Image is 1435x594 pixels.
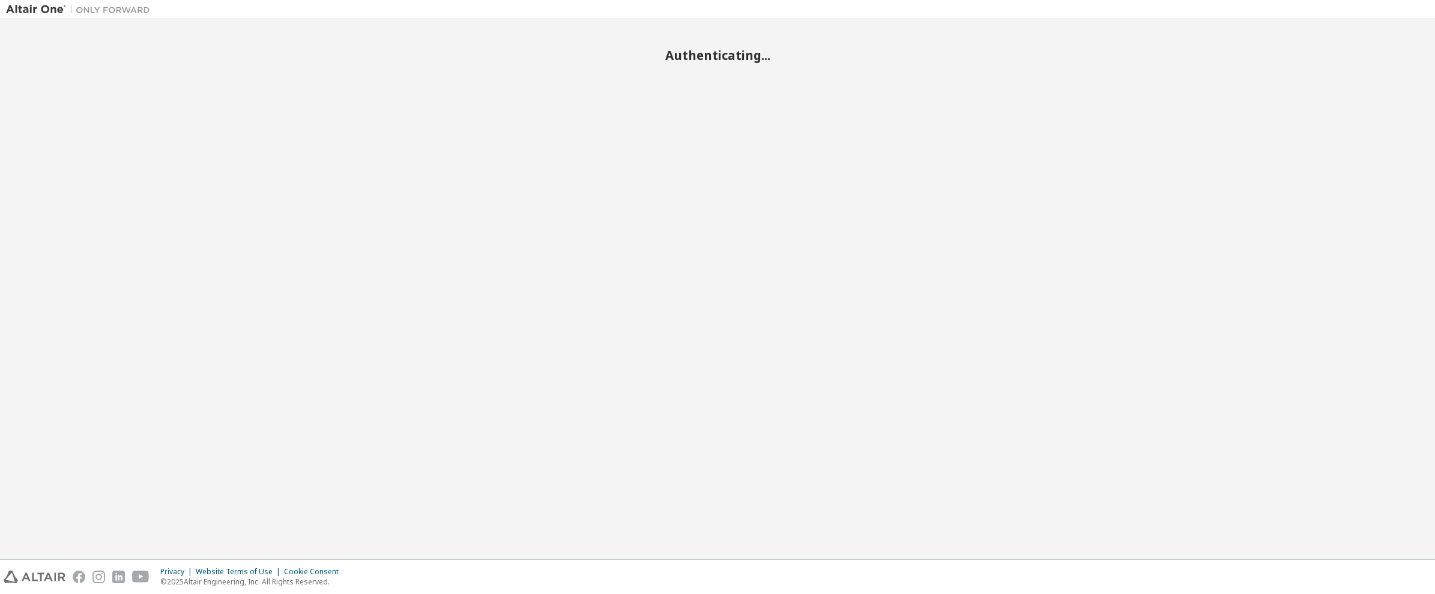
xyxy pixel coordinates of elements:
img: linkedin.svg [112,571,125,583]
h2: Authenticating... [6,47,1429,63]
img: altair_logo.svg [4,571,65,583]
img: Altair One [6,4,156,16]
img: facebook.svg [73,571,85,583]
p: © 2025 Altair Engineering, Inc. All Rights Reserved. [160,577,346,587]
img: youtube.svg [132,571,150,583]
img: instagram.svg [92,571,105,583]
div: Privacy [160,567,196,577]
div: Website Terms of Use [196,567,284,577]
div: Cookie Consent [284,567,346,577]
